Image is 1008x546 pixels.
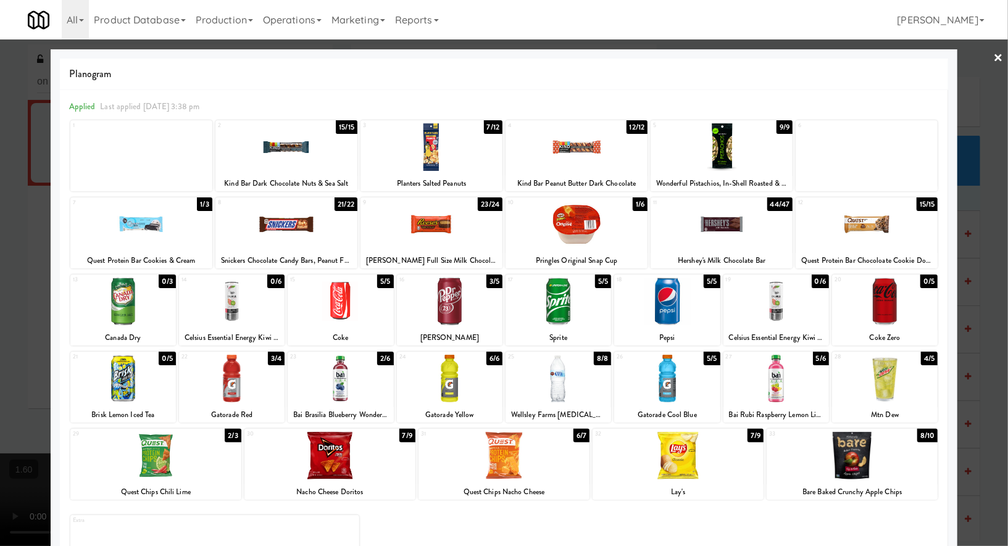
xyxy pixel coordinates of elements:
span: Applied [69,101,96,112]
div: Brisk Lemon Iced Tea [70,407,176,423]
div: Quest Protein Bar Cookies & Cream [70,253,212,268]
div: Coke Zero [832,330,938,345]
div: Bare Baked Crunchy Apple Chips [768,484,936,500]
div: Celsius Essential Energy Kiwi Guava [181,330,283,345]
div: Planters Salted Peanuts [360,176,502,191]
div: Snickers Chocolate Candy Bars, Peanut Full Size [217,253,356,268]
div: 22 [181,352,232,362]
div: Gatorade Red [181,407,283,423]
div: 24 [399,352,450,362]
div: 6 [796,120,938,191]
div: Kind Bar Dark Chocolate Nuts & Sea Salt [215,176,357,191]
div: Hershey's Milk Chocolate Bar [652,253,791,268]
div: Quest Chips Chili Lime [72,484,240,500]
div: 19 [726,275,777,285]
div: 5/6 [813,352,829,365]
div: Bare Baked Crunchy Apple Chips [767,484,938,500]
div: 284/5Mtn Dew [832,352,938,423]
div: 30 [247,429,330,439]
div: Pringles Original Snap Cup [506,253,648,268]
div: Coke Zero [834,330,936,345]
div: Pepsi [616,330,718,345]
div: 0/6 [267,275,285,288]
div: Canada Dry [72,330,174,345]
div: 210/5Brisk Lemon Iced Tea [70,352,176,423]
div: 17 [508,275,559,285]
div: 2/6 [377,352,393,365]
div: 7 [73,197,141,208]
div: 232/6Bai Brasilia Blueberry WonderWater [288,352,393,423]
div: 1 [73,120,141,131]
div: 12/12 [627,120,648,134]
div: Wellsley Farms [MEDICAL_DATA] [506,407,611,423]
div: 15/15 [917,197,938,211]
a: × [993,39,1003,78]
div: Wonderful Pistachios, In-Shell Roasted & Salted Nuts [651,176,793,191]
div: 265/5Gatorade Cool Blue [614,352,720,423]
div: Hershey's Milk Chocolate Bar [651,253,793,268]
div: Mtn Dew [832,407,938,423]
div: Kind Bar Dark Chocolate Nuts & Sea Salt [217,176,356,191]
div: 59/9Wonderful Pistachios, In-Shell Roasted & Salted Nuts [651,120,793,191]
div: 31 [421,429,504,439]
div: 37/12Planters Salted Peanuts [360,120,502,191]
div: Planters Salted Peanuts [362,176,501,191]
div: Celsius Essential Energy Kiwi Guava [725,330,827,345]
div: 1144/47Hershey's Milk Chocolate Bar [651,197,793,268]
div: 11 [653,197,722,208]
div: 3/4 [268,352,285,365]
div: 25 [508,352,559,362]
div: 223/4Gatorade Red [179,352,285,423]
div: 215/15Kind Bar Dark Chocolate Nuts & Sea Salt [215,120,357,191]
div: 3/5 [486,275,502,288]
div: 175/5Sprite [506,275,611,345]
span: Last applied [DATE] 3:38 pm [100,101,199,112]
div: 130/3Canada Dry [70,275,176,345]
div: Nacho Cheese Doritos [244,484,415,500]
div: 13 [73,275,123,285]
div: 2/3 [225,429,241,442]
div: Bai Brasilia Blueberry WonderWater [288,407,393,423]
div: Gatorade Red [179,407,285,423]
div: 12 [798,197,867,208]
div: Quest Protein Bar Chocoloate Cookie Dough [798,253,936,268]
div: Celsius Essential Energy Kiwi Guava [179,330,285,345]
div: 28 [835,352,885,362]
div: 4 [508,120,577,131]
div: Snickers Chocolate Candy Bars, Peanut Full Size [215,253,357,268]
div: 6/7 [573,429,589,442]
div: 8 [218,197,286,208]
div: 5/5 [377,275,393,288]
div: 0/3 [159,275,176,288]
div: 5 [653,120,722,131]
div: Gatorade Yellow [397,407,502,423]
div: 327/9Lay's [593,429,764,500]
div: 923/24[PERSON_NAME] Full Size Milk Chocolate Peanut Butter Cups [360,197,502,268]
div: Pepsi [614,330,720,345]
div: 1/3 [197,197,212,211]
div: 6/6 [486,352,502,365]
div: Lay's [594,484,762,500]
div: Celsius Essential Energy Kiwi Guava [723,330,829,345]
div: 21/22 [335,197,357,211]
div: 10 [508,197,577,208]
div: 15/15 [336,120,357,134]
div: 29 [73,429,156,439]
div: 7/9 [748,429,764,442]
div: 9/9 [777,120,793,134]
div: 200/5Coke Zero [832,275,938,345]
div: 23/24 [478,197,502,211]
div: [PERSON_NAME] [397,330,502,345]
div: 275/6Bai Rubi Raspberry Lemon Lime WonderWater [723,352,829,423]
div: Quest Chips Nacho Cheese [420,484,588,500]
div: Wonderful Pistachios, In-Shell Roasted & Salted Nuts [652,176,791,191]
div: 338/10Bare Baked Crunchy Apple Chips [767,429,938,500]
div: 1 [70,120,212,191]
div: 20 [835,275,885,285]
div: Sprite [507,330,609,345]
div: Mtn Dew [834,407,936,423]
div: [PERSON_NAME] Full Size Milk Chocolate Peanut Butter Cups [362,253,501,268]
div: Quest Chips Chili Lime [70,484,241,500]
div: Canada Dry [70,330,176,345]
div: Coke [288,330,393,345]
